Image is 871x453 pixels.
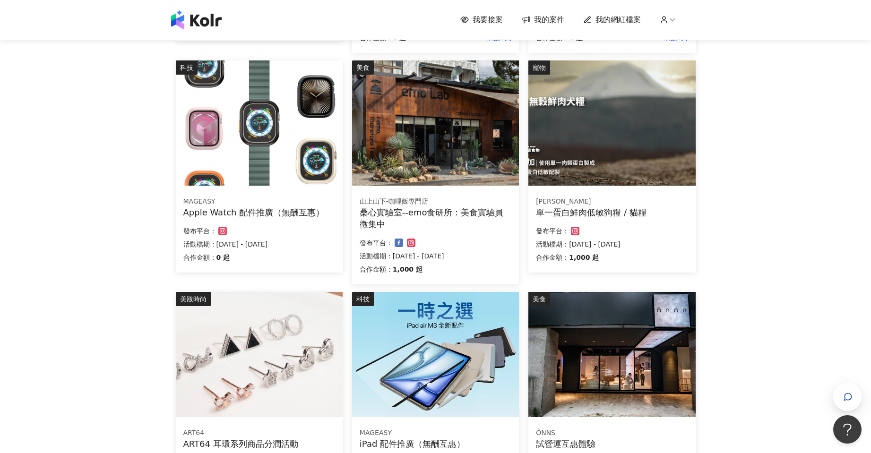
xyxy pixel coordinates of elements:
p: 活動檔期：[DATE] - [DATE] [536,239,688,250]
div: 單一蛋白鮮肉低敏狗糧 / 貓糧 [536,206,688,218]
p: 發布平台： [183,225,216,237]
a: 我的網紅檔案 [583,15,641,25]
div: 美食 [528,292,550,306]
div: 試營運互惠體驗 [536,438,688,450]
img: Apple Watch 全系列配件 [176,60,343,186]
p: 合作金額： [360,264,393,275]
p: 合作金額： [183,252,216,263]
div: 科技 [352,292,374,306]
div: ART64 [183,428,335,438]
div: 美食 [352,60,374,75]
p: 發布平台： [536,225,569,237]
img: 耳環系列銀飾 [176,292,343,417]
p: 1,000 起 [393,264,423,275]
div: Apple Watch 配件推廣（無酬互惠） [183,206,335,218]
p: 活動檔期：[DATE] - [DATE] [360,250,511,262]
div: 桑心實驗室--emo食研所：美食實驗員徵集中 [360,206,511,230]
div: 科技 [176,60,198,75]
div: iPad 配件推廣（無酬互惠） [360,438,511,450]
iframe: Help Scout Beacon - Open [833,415,862,444]
div: 寵物 [528,60,550,75]
div: ART64 耳環系列商品分潤活動 [183,438,335,450]
a: 我的案件 [522,15,564,25]
img: 試營運互惠體驗 [528,292,695,417]
img: iPad 全系列配件 [352,292,519,417]
div: 山上山下-咖哩飯專門店 [360,197,511,206]
div: ÔNNS [536,428,688,438]
p: 1,000 起 [569,252,599,263]
div: MAGEASY [183,197,335,206]
a: 我要接案 [460,15,503,25]
p: 0 起 [216,252,230,263]
img: 情緒食光實驗計畫 [352,60,519,186]
span: 我的網紅檔案 [595,15,641,25]
div: [PERSON_NAME] [536,197,688,206]
img: ⭐單一蛋白鮮肉低敏狗糧 / 貓糧 [528,60,695,186]
span: 我要接案 [473,15,503,25]
div: 美妝時尚 [176,292,211,306]
div: MAGEASY [360,428,511,438]
img: logo [171,10,222,29]
p: 發布平台： [360,237,393,248]
span: 我的案件 [534,15,564,25]
p: 合作金額： [536,252,569,263]
p: 活動檔期：[DATE] - [DATE] [183,239,335,250]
